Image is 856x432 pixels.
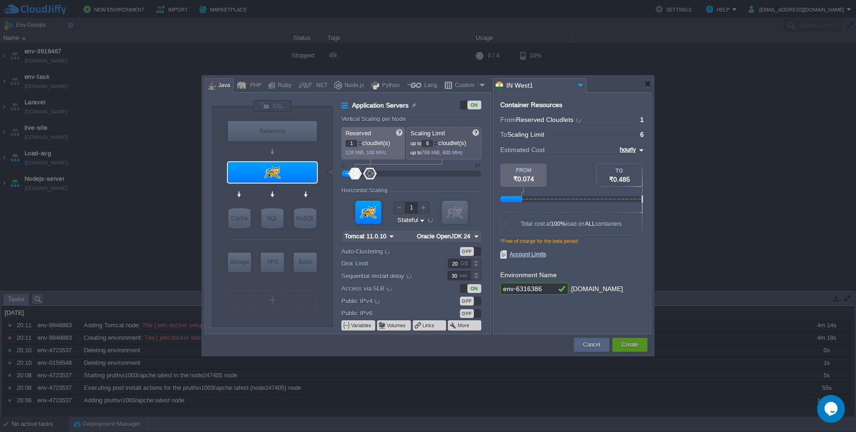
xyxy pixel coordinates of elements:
[261,208,283,229] div: SQL Databases
[346,150,387,155] span: 128 MiB, 100 MHz
[341,246,435,256] label: Auto-Clustering
[516,116,582,123] span: Reserved Cloudlets
[640,116,644,123] span: 1
[294,208,316,229] div: NoSQL Databases
[275,79,291,93] div: Ruby
[460,247,474,256] div: OFF
[507,131,544,138] span: Scaling Limit
[342,79,364,93] div: Node.js
[640,131,644,138] span: 6
[422,322,435,329] button: Links
[500,250,546,259] span: Account Limits
[500,131,507,138] span: To
[341,296,435,306] label: Public IPv4
[500,145,545,155] span: Estimated Cost
[622,340,638,349] button: Create
[228,253,251,271] div: Storage
[215,79,230,93] div: Java
[261,208,283,229] div: SQL
[460,297,474,305] div: OFF
[513,175,534,183] span: ₹0.074
[346,137,402,147] p: cloudlet(s)
[467,284,481,293] div: ON
[817,395,847,423] iframe: chat widget
[609,176,630,183] span: ₹0.485
[410,150,422,155] span: up to
[475,163,480,168] div: 64
[467,101,481,109] div: ON
[341,283,435,293] label: Access via SLB
[458,322,470,329] button: More
[261,253,284,272] div: Elastic VPS
[597,168,642,173] div: TO
[500,167,547,173] div: FROM
[341,259,435,268] label: Disk Limit
[387,322,407,329] button: Volumes
[312,79,327,93] div: .NET
[228,253,251,272] div: Storage Containers
[294,253,317,271] div: Build
[459,271,470,280] div: sec
[583,340,600,349] button: Cancel
[228,121,317,141] div: Load Balancer
[422,150,463,155] span: 768 MiB, 600 MHz
[410,137,478,147] p: cloudlet(s)
[342,163,345,168] div: 0
[228,208,251,229] div: Cache
[379,79,400,93] div: Python
[261,253,284,271] div: VPS
[500,116,516,123] span: From
[460,309,474,318] div: OFF
[460,259,470,268] div: GB
[228,162,317,183] div: Application Servers
[341,116,408,122] div: Vertical Scaling per Node
[410,130,445,137] span: Scaling Limit
[422,79,437,93] div: Lang
[500,238,644,250] div: *Free of charge for the beta period
[500,102,562,108] div: Container Resources
[341,308,435,318] label: Public IPv6
[500,271,557,279] label: Environment Name
[351,322,372,329] button: Variables
[410,140,422,146] span: up to
[247,79,262,93] div: PHP
[341,187,390,194] div: Horizontal Scaling
[452,79,478,93] div: Custom
[294,208,316,229] div: NoSQL
[294,253,317,272] div: Build Node
[341,271,435,281] label: Sequential restart delay
[346,130,371,137] span: Reserved
[228,291,317,309] div: Create New Layer
[228,121,317,141] div: Balancing
[569,283,623,295] div: .[DOMAIN_NAME]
